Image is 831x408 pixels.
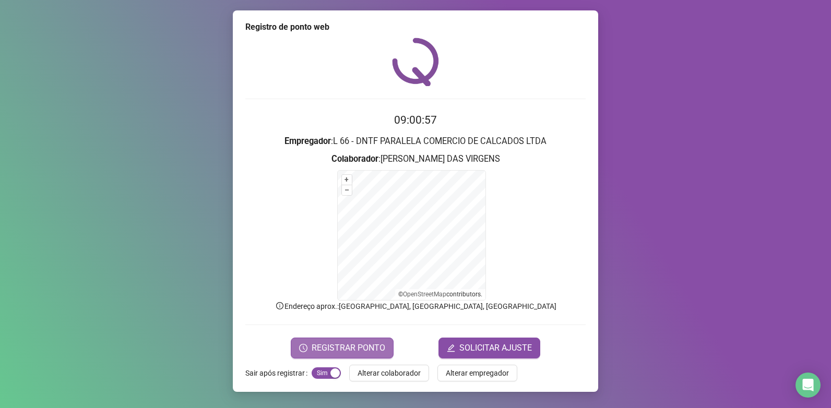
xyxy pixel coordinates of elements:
span: Alterar colaborador [358,367,421,379]
a: OpenStreetMap [403,291,446,298]
button: Alterar empregador [437,365,517,381]
div: Open Intercom Messenger [796,373,821,398]
span: REGISTRAR PONTO [312,342,385,354]
button: Alterar colaborador [349,365,429,381]
span: SOLICITAR AJUSTE [459,342,532,354]
span: Alterar empregador [446,367,509,379]
img: QRPoint [392,38,439,86]
strong: Empregador [284,136,331,146]
button: editSOLICITAR AJUSTE [438,338,540,358]
span: edit [447,344,455,352]
button: REGISTRAR PONTO [291,338,394,358]
p: Endereço aprox. : [GEOGRAPHIC_DATA], [GEOGRAPHIC_DATA], [GEOGRAPHIC_DATA] [245,301,586,312]
span: clock-circle [299,344,307,352]
li: © contributors. [398,291,482,298]
h3: : [PERSON_NAME] DAS VIRGENS [245,152,586,166]
div: Registro de ponto web [245,21,586,33]
h3: : L 66 - DNTF PARALELA COMERCIO DE CALCADOS LTDA [245,135,586,148]
strong: Colaborador [331,154,378,164]
span: info-circle [275,301,284,310]
label: Sair após registrar [245,365,312,381]
time: 09:00:57 [394,114,437,126]
button: – [342,185,352,195]
button: + [342,175,352,185]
